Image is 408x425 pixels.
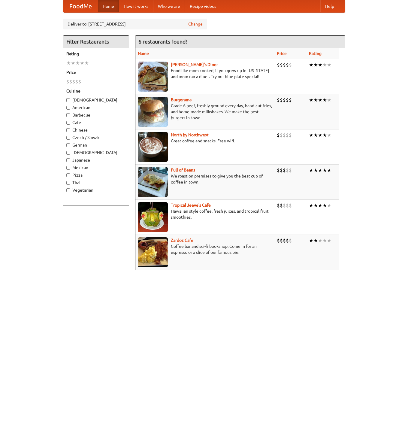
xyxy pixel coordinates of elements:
[66,158,70,162] input: Japanese
[289,62,292,68] li: $
[66,172,126,178] label: Pizza
[66,180,126,186] label: Thai
[309,167,313,174] li: ★
[72,78,75,85] li: $
[171,203,211,208] a: Tropical Jeeve's Cafe
[318,97,322,103] li: ★
[313,237,318,244] li: ★
[289,97,292,103] li: $
[318,132,322,138] li: ★
[138,132,168,162] img: north.jpg
[138,62,168,92] img: sallys.jpg
[66,78,69,85] li: $
[309,237,313,244] li: ★
[309,51,322,56] a: Rating
[286,167,289,174] li: $
[322,202,327,209] li: ★
[63,0,98,12] a: FoodMe
[286,132,289,138] li: $
[66,173,70,177] input: Pizza
[80,60,84,66] li: ★
[66,88,126,94] h5: Cuisine
[320,0,339,12] a: Help
[327,237,331,244] li: ★
[138,208,272,220] p: Hawaiian style coffee, fresh juices, and tropical fruit smoothies.
[313,202,318,209] li: ★
[66,128,70,132] input: Chinese
[66,188,70,192] input: Vegetarian
[280,237,283,244] li: $
[289,167,292,174] li: $
[318,202,322,209] li: ★
[318,237,322,244] li: ★
[171,132,209,137] b: North by Northwest
[138,237,168,267] img: zardoz.jpg
[322,97,327,103] li: ★
[66,150,126,156] label: [DEMOGRAPHIC_DATA]
[63,19,207,29] div: Deliver to: [STREET_ADDRESS]
[277,51,287,56] a: Price
[66,113,70,117] input: Barbecue
[327,62,331,68] li: ★
[171,168,195,172] a: Full of Beans
[75,60,80,66] li: ★
[66,127,126,133] label: Chinese
[309,132,313,138] li: ★
[66,112,126,118] label: Barbecue
[277,132,280,138] li: $
[327,202,331,209] li: ★
[280,97,283,103] li: $
[66,143,70,147] input: German
[138,202,168,232] img: jeeves.jpg
[98,0,119,12] a: Home
[71,60,75,66] li: ★
[66,60,71,66] li: ★
[66,69,126,75] h5: Price
[286,237,289,244] li: $
[138,138,272,144] p: Great coffee and snacks. Free wifi.
[138,39,187,44] ng-pluralize: 6 restaurants found!
[138,173,272,185] p: We roast on premises to give you the best cup of coffee in town.
[138,243,272,255] p: Coffee bar and sci-fi bookshop. Come in for an espresso or a slice of our famous pie.
[318,167,322,174] li: ★
[138,97,168,127] img: burgerama.jpg
[66,165,126,171] label: Mexican
[289,132,292,138] li: $
[171,97,192,102] b: Burgerama
[66,120,126,126] label: Cafe
[277,237,280,244] li: $
[313,167,318,174] li: ★
[66,166,70,170] input: Mexican
[313,97,318,103] li: ★
[313,62,318,68] li: ★
[171,62,218,67] a: [PERSON_NAME]'s Diner
[75,78,78,85] li: $
[322,167,327,174] li: ★
[283,202,286,209] li: $
[66,157,126,163] label: Japanese
[322,237,327,244] li: ★
[283,167,286,174] li: $
[63,36,129,48] h4: Filter Restaurants
[138,51,149,56] a: Name
[153,0,185,12] a: Who we are
[66,151,70,155] input: [DEMOGRAPHIC_DATA]
[322,132,327,138] li: ★
[289,202,292,209] li: $
[309,97,313,103] li: ★
[289,237,292,244] li: $
[286,97,289,103] li: $
[119,0,153,12] a: How it works
[138,167,168,197] img: beans.jpg
[309,202,313,209] li: ★
[309,62,313,68] li: ★
[280,202,283,209] li: $
[66,51,126,57] h5: Rating
[171,238,193,243] a: Zardoz Cafe
[283,97,286,103] li: $
[66,135,126,141] label: Czech / Slovak
[277,62,280,68] li: $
